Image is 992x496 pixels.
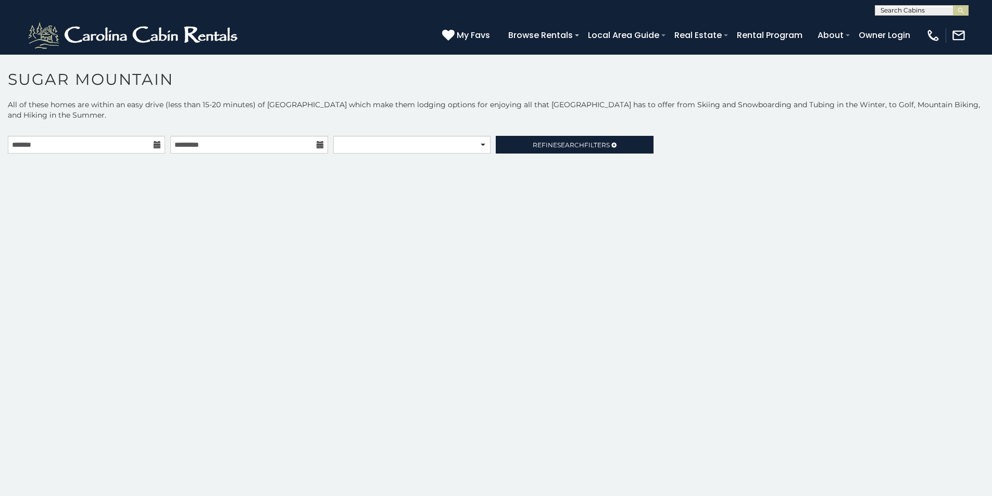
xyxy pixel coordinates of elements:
[503,26,578,44] a: Browse Rentals
[951,28,966,43] img: mail-regular-white.png
[853,26,915,44] a: Owner Login
[496,136,653,154] a: RefineSearchFilters
[732,26,808,44] a: Rental Program
[583,26,664,44] a: Local Area Guide
[557,141,584,149] span: Search
[457,29,490,42] span: My Favs
[26,20,242,51] img: White-1-2.png
[812,26,849,44] a: About
[442,29,493,42] a: My Favs
[669,26,727,44] a: Real Estate
[533,141,610,149] span: Refine Filters
[926,28,940,43] img: phone-regular-white.png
